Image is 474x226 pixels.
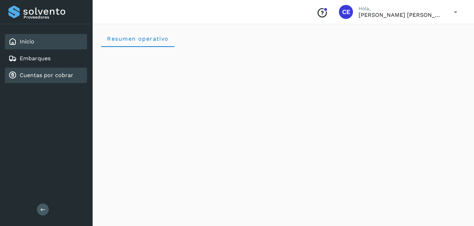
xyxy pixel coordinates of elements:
p: Proveedores [24,15,84,20]
a: Embarques [20,55,51,62]
div: Cuentas por cobrar [5,68,87,83]
p: CLAUDIA ELIZABETH SANCHEZ RAMIREZ [359,12,443,18]
p: Hola, [359,6,443,12]
a: Cuentas por cobrar [20,72,73,78]
span: Resumen operativo [107,35,169,42]
div: Inicio [5,34,87,49]
a: Inicio [20,38,34,45]
div: Embarques [5,51,87,66]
